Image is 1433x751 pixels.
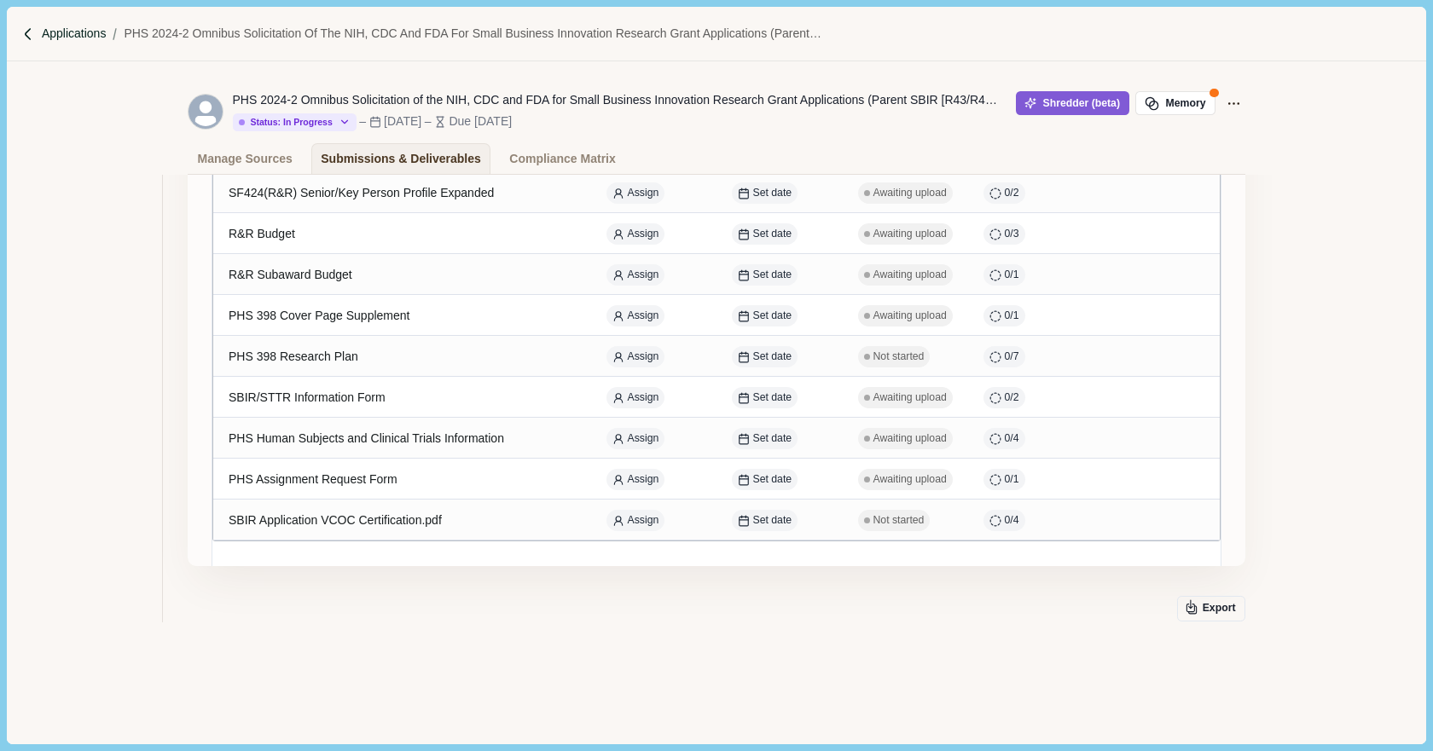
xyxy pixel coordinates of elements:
[229,299,576,332] div: PHS 398 Cover Page Supplement
[873,186,947,201] span: Awaiting upload
[753,472,792,488] span: Set date
[229,422,576,455] div: PHS Human Subjects and Clinical Trials Information
[449,113,512,130] div: Due [DATE]
[732,182,798,204] button: Set date
[732,387,798,408] button: Set date
[753,227,792,242] span: Set date
[1005,350,1019,365] span: 0 / 7
[606,346,664,367] button: Assign
[1005,390,1019,406] span: 0 / 2
[628,350,659,365] span: Assign
[628,472,659,488] span: Assign
[233,113,357,131] button: Status: In Progress
[1221,91,1245,115] button: Application Actions
[1005,227,1019,242] span: 0 / 3
[753,268,792,283] span: Set date
[229,340,576,373] div: PHS 398 Research Plan
[873,513,925,529] span: Not started
[753,186,792,201] span: Set date
[233,91,1001,109] div: PHS 2024-2 Omnibus Solicitation of the NIH, CDC and FDA for Small Business Innovation Research Gr...
[1005,472,1019,488] span: 0 / 1
[1135,91,1215,115] button: Memory
[873,227,947,242] span: Awaiting upload
[239,117,333,128] div: Status: In Progress
[732,305,798,326] button: Set date
[229,381,576,414] div: SBIR/STTR Information Form
[1005,309,1019,324] span: 0 / 1
[321,144,481,174] div: Submissions & Deliverables
[628,431,659,447] span: Assign
[1005,186,1019,201] span: 0 / 2
[628,513,659,529] span: Assign
[229,217,576,251] div: R&R Budget
[1005,513,1019,529] span: 0 / 4
[606,223,664,245] button: Assign
[188,143,302,174] a: Manage Sources
[509,144,615,174] div: Compliance Matrix
[873,350,925,365] span: Not started
[732,428,798,449] button: Set date
[198,144,293,174] div: Manage Sources
[873,309,947,324] span: Awaiting upload
[873,390,947,406] span: Awaiting upload
[732,264,798,286] button: Set date
[425,113,432,130] div: –
[628,268,659,283] span: Assign
[606,428,664,449] button: Assign
[628,309,659,324] span: Assign
[384,113,421,130] div: [DATE]
[873,472,947,488] span: Awaiting upload
[229,504,576,537] div: SBIR Application VCOC Certification.pdf
[873,431,947,447] span: Awaiting upload
[20,26,36,42] img: Forward slash icon
[106,26,124,42] img: Forward slash icon
[1005,431,1019,447] span: 0 / 4
[229,176,576,210] div: SF424(R&R) Senior/Key Person Profile Expanded
[753,309,792,324] span: Set date
[753,431,792,447] span: Set date
[628,186,659,201] span: Assign
[229,258,576,292] div: R&R Subaward Budget
[500,143,625,174] a: Compliance Matrix
[606,182,664,204] button: Assign
[311,143,491,174] a: Submissions & Deliverables
[606,264,664,286] button: Assign
[753,350,792,365] span: Set date
[124,25,840,43] a: PHS 2024-2 Omnibus Solicitation of the NIH, CDC and FDA for Small Business Innovation Research Gr...
[1005,268,1019,283] span: 0 / 1
[628,390,659,406] span: Assign
[42,25,107,43] a: Applications
[732,469,798,490] button: Set date
[606,305,664,326] button: Assign
[1177,596,1245,621] button: Export
[229,463,576,496] div: PHS Assignment Request Form
[732,223,798,245] button: Set date
[606,387,664,408] button: Assign
[606,510,664,531] button: Assign
[753,513,792,529] span: Set date
[189,95,223,129] svg: avatar
[1016,91,1129,115] button: Shredder (beta)
[873,268,947,283] span: Awaiting upload
[359,113,366,130] div: –
[732,346,798,367] button: Set date
[753,390,792,406] span: Set date
[732,510,798,531] button: Set date
[606,469,664,490] button: Assign
[628,227,659,242] span: Assign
